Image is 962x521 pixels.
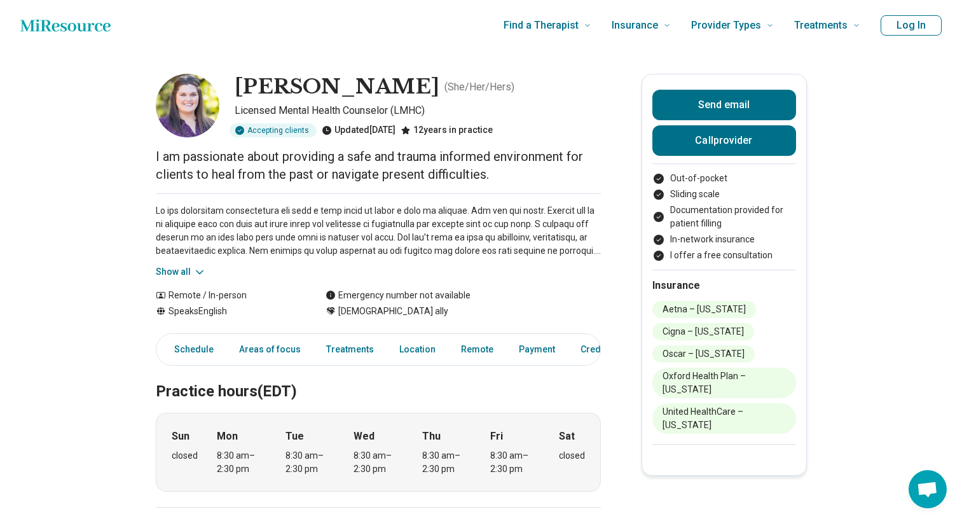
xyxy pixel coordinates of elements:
[156,413,601,492] div: When does the program meet?
[156,148,601,183] p: I am passionate about providing a safe and trauma informed environment for clients to heal from t...
[490,449,539,476] div: 8:30 am – 2:30 pm
[490,429,503,444] strong: Fri
[156,74,219,137] img: Julia Coelho, Licensed Mental Health Counselor (LMHC)
[794,17,848,34] span: Treatments
[235,74,439,101] h1: [PERSON_NAME]
[881,15,942,36] button: Log In
[231,337,308,363] a: Areas of focus
[652,278,796,293] h2: Insurance
[444,80,514,95] p: ( She/Her/Hers )
[652,368,796,398] li: Oxford Health Plan – [US_STATE]
[156,351,601,403] h2: Practice hours (EDT)
[401,123,493,137] div: 12 years in practice
[559,449,585,462] div: closed
[511,337,563,363] a: Payment
[156,305,300,318] div: Speaks English
[235,103,601,118] p: Licensed Mental Health Counselor (LMHC)
[652,90,796,120] button: Send email
[285,449,334,476] div: 8:30 am – 2:30 pm
[326,289,471,302] div: Emergency number not available
[652,233,796,246] li: In-network insurance
[392,337,443,363] a: Location
[20,13,111,38] a: Home page
[652,172,796,262] ul: Payment options
[652,249,796,262] li: I offer a free consultation
[172,449,198,462] div: closed
[422,429,441,444] strong: Thu
[322,123,395,137] div: Updated [DATE]
[156,265,206,279] button: Show all
[652,204,796,230] li: Documentation provided for patient filling
[559,429,575,444] strong: Sat
[652,403,796,434] li: United HealthCare – [US_STATE]
[354,449,402,476] div: 8:30 am – 2:30 pm
[652,188,796,201] li: Sliding scale
[156,204,601,258] p: Lo ips dolorsitam consectetura eli sedd e temp incid ut labor e dolo ma aliquae. Adm ven qui nost...
[612,17,658,34] span: Insurance
[159,337,221,363] a: Schedule
[217,429,238,444] strong: Mon
[652,301,756,318] li: Aetna – [US_STATE]
[652,125,796,156] button: Callprovider
[156,289,300,302] div: Remote / In-person
[652,323,754,340] li: Cigna – [US_STATE]
[285,429,304,444] strong: Tue
[453,337,501,363] a: Remote
[573,337,644,363] a: Credentials
[172,429,189,444] strong: Sun
[504,17,579,34] span: Find a Therapist
[319,337,381,363] a: Treatments
[217,449,266,476] div: 8:30 am – 2:30 pm
[354,429,374,444] strong: Wed
[652,345,755,363] li: Oscar – [US_STATE]
[691,17,761,34] span: Provider Types
[230,123,317,137] div: Accepting clients
[422,449,471,476] div: 8:30 am – 2:30 pm
[652,172,796,185] li: Out-of-pocket
[338,305,448,318] span: [DEMOGRAPHIC_DATA] ally
[909,470,947,508] a: Open chat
